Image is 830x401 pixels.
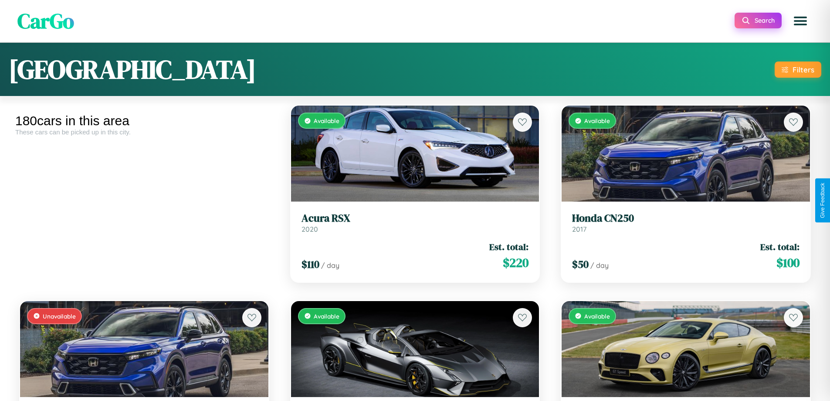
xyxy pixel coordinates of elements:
button: Search [735,13,782,28]
a: Acura RSX2020 [302,212,529,233]
div: Filters [793,65,814,74]
span: 2020 [302,225,318,233]
h3: Acura RSX [302,212,529,225]
h3: Honda CN250 [572,212,800,225]
div: These cars can be picked up in this city. [15,128,273,136]
span: Search [755,17,775,24]
button: Filters [775,62,821,78]
span: Available [314,117,339,124]
button: Open menu [788,9,813,33]
h1: [GEOGRAPHIC_DATA] [9,51,256,87]
span: $ 220 [503,254,528,271]
a: Honda CN2502017 [572,212,800,233]
span: / day [590,261,609,270]
span: Unavailable [43,312,76,320]
span: Available [314,312,339,320]
span: 2017 [572,225,586,233]
div: 180 cars in this area [15,113,273,128]
span: Est. total: [489,240,528,253]
span: Est. total: [760,240,800,253]
div: Give Feedback [820,183,826,218]
span: $ 110 [302,257,319,271]
span: Available [584,117,610,124]
span: / day [321,261,339,270]
span: $ 50 [572,257,589,271]
span: $ 100 [776,254,800,271]
span: Available [584,312,610,320]
span: CarGo [17,7,74,35]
